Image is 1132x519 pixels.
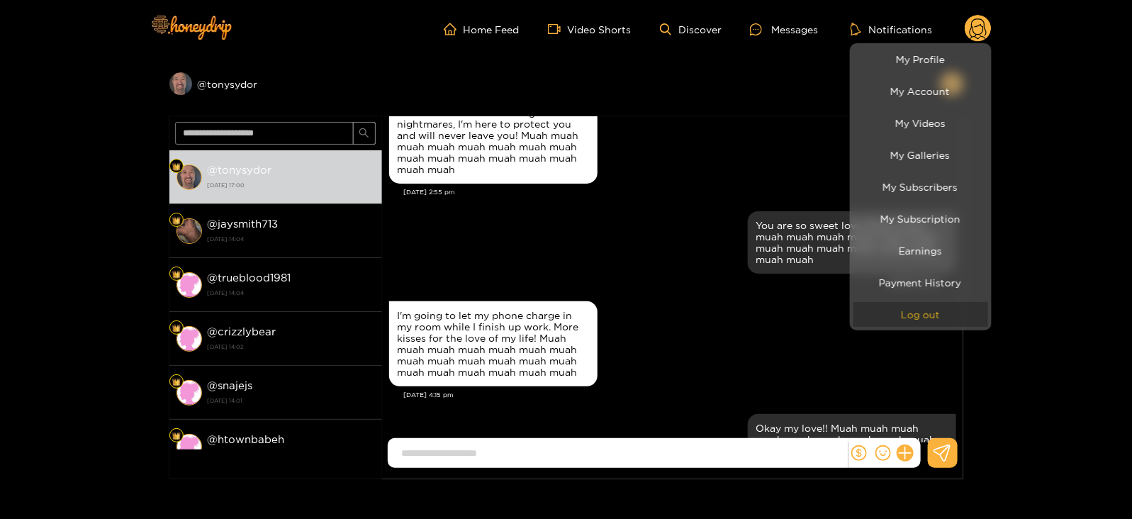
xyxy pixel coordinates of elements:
a: My Account [853,79,988,104]
a: My Galleries [853,143,988,167]
a: Payment History [853,270,988,295]
a: My Subscribers [853,174,988,199]
a: Earnings [853,238,988,263]
button: Log out [853,302,988,327]
a: My Subscription [853,206,988,231]
a: My Profile [853,47,988,72]
a: My Videos [853,111,988,135]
